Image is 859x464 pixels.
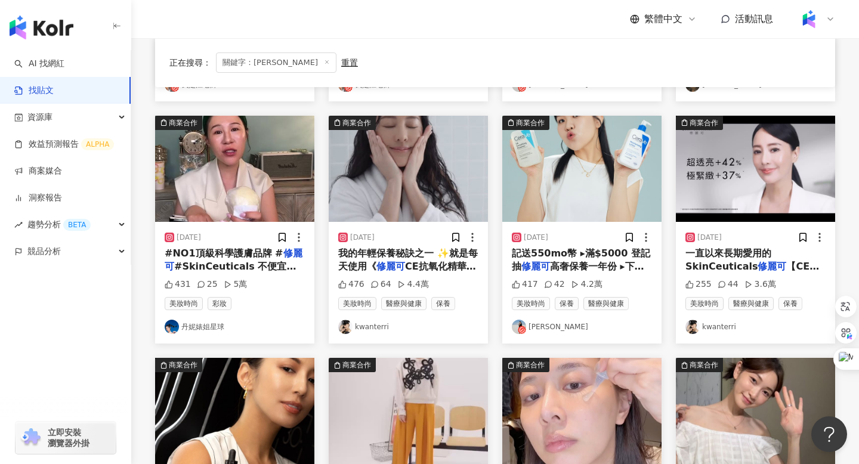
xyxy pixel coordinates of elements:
[798,8,820,30] img: Kolr%20app%20icon%20%281%29.png
[718,279,739,290] div: 44
[512,297,550,310] span: 美妝時尚
[676,116,835,222] button: 商業合作
[10,16,73,39] img: logo
[169,359,197,371] div: 商業合作
[690,117,718,129] div: 商業合作
[14,138,114,150] a: 效益預測報告ALPHA
[521,261,550,272] mark: 修麗可
[216,52,336,73] span: 關鍵字：[PERSON_NAME]
[685,248,771,272] span: 一直以來長期愛用的SkinCeuticals
[338,297,376,310] span: 美妝時尚
[338,320,353,334] img: KOL Avatar
[690,359,718,371] div: 商業合作
[329,358,488,464] button: 商業合作
[329,358,488,464] img: post-image
[583,297,629,310] span: 醫療與健康
[524,233,548,243] div: [DATE]
[342,359,371,371] div: 商業合作
[778,297,802,310] span: 保養
[811,416,847,452] iframe: Help Scout Beacon - Open
[338,320,478,334] a: KOL Avatarkwanterri
[329,116,488,222] img: post-image
[16,422,116,454] a: chrome extension立即安裝 瀏覽器外掛
[341,58,358,67] div: 重置
[165,320,305,334] a: KOL Avatar丹妮婊姐星球
[177,233,201,243] div: [DATE]
[155,116,314,222] button: 商業合作
[155,358,314,464] img: post-image
[644,13,682,26] span: 繁體中文
[744,279,776,290] div: 3.6萬
[685,320,826,334] a: KOL Avatarkwanterri
[27,104,52,131] span: 資源庫
[329,116,488,222] button: 商業合作
[165,248,302,272] mark: 修麗可
[512,320,652,334] a: KOL Avatar[PERSON_NAME]
[370,279,391,290] div: 64
[14,192,62,204] a: 洞察報告
[502,358,662,464] button: 商業合作
[516,117,545,129] div: 商業合作
[685,279,712,290] div: 255
[342,117,371,129] div: 商業合作
[350,233,375,243] div: [DATE]
[376,261,405,272] mark: 修麗可
[155,116,314,222] img: post-image
[502,358,662,464] img: post-image
[571,279,602,290] div: 4.2萬
[19,428,42,447] img: chrome extension
[14,85,54,97] a: 找貼文
[197,279,218,290] div: 25
[27,238,61,265] span: 競品分析
[338,248,478,272] span: 我的年輕保養秘訣之一 ✨就是每天使用《
[758,261,786,272] mark: 修麗可
[728,297,774,310] span: 醫療與健康
[48,427,89,448] span: 立即安裝 瀏覽器外掛
[155,358,314,464] button: 商業合作
[381,297,427,310] span: 醫療與健康
[697,233,722,243] div: [DATE]
[63,219,91,231] div: BETA
[165,297,203,310] span: 美妝時尚
[555,297,579,310] span: 保養
[165,320,179,334] img: KOL Avatar
[397,279,429,290] div: 4.4萬
[685,320,700,334] img: KOL Avatar
[512,320,526,334] img: KOL Avatar
[169,117,197,129] div: 商業合作
[676,116,835,222] img: post-image
[512,261,644,285] span: 高奢保養一年份 ▸下單登記抽 嘉佩
[208,297,231,310] span: 彩妝
[165,279,191,290] div: 431
[27,211,91,238] span: 趨勢分析
[676,358,835,464] img: post-image
[165,248,283,259] span: #NO1頂級科學護膚品牌 #
[224,279,248,290] div: 5萬
[14,165,62,177] a: 商案媒合
[544,279,565,290] div: 42
[685,297,724,310] span: 美妝時尚
[169,58,211,67] span: 正在搜尋 ：
[512,248,650,272] span: 記送550mo幣 ▸滿$5000 登記抽
[676,358,835,464] button: 商業合作
[512,279,538,290] div: 417
[516,359,545,371] div: 商業合作
[14,58,64,70] a: searchAI 找網紅
[502,116,662,222] img: post-image
[735,13,773,24] span: 活動訊息
[338,279,364,290] div: 476
[14,221,23,229] span: rise
[502,116,662,222] button: 商業合作
[431,297,455,310] span: 保養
